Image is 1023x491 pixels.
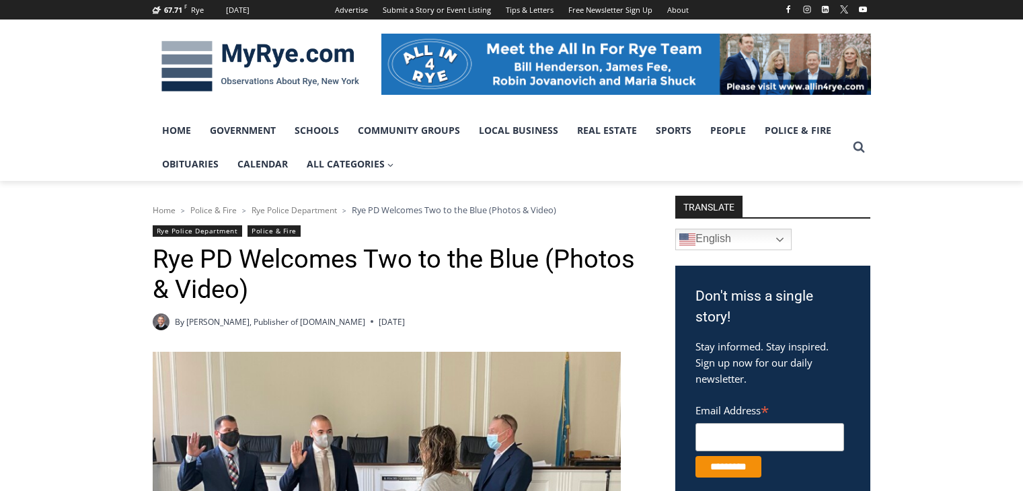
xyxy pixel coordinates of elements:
a: Community Groups [348,114,469,147]
a: Real Estate [568,114,646,147]
img: All in for Rye [381,34,871,94]
a: Sports [646,114,701,147]
a: Instagram [799,1,815,17]
a: Schools [285,114,348,147]
a: [PERSON_NAME], Publisher of [DOMAIN_NAME] [186,316,365,328]
a: X [836,1,852,17]
a: Police & Fire [248,225,301,237]
nav: Primary Navigation [153,114,847,182]
div: Rye [191,4,204,16]
span: All Categories [307,157,394,172]
span: Rye PD Welcomes Two to the Blue (Photos & Video) [352,204,556,216]
div: [DATE] [226,4,250,16]
span: 67.71 [164,5,182,15]
a: Linkedin [817,1,833,17]
h1: Rye PD Welcomes Two to the Blue (Photos & Video) [153,244,640,305]
a: Rye Police Department [153,225,242,237]
a: All Categories [297,147,404,181]
time: [DATE] [379,315,405,328]
span: F [184,3,187,10]
a: Home [153,204,176,216]
a: People [701,114,755,147]
a: Local Business [469,114,568,147]
img: en [679,231,695,248]
a: Rye Police Department [252,204,337,216]
span: > [342,206,346,215]
button: View Search Form [847,135,871,159]
p: Stay informed. Stay inspired. Sign up now for our daily newsletter. [695,338,850,387]
a: Home [153,114,200,147]
a: Calendar [228,147,297,181]
a: Author image [153,313,169,330]
a: Obituaries [153,147,228,181]
a: Police & Fire [190,204,237,216]
span: By [175,315,184,328]
a: Police & Fire [755,114,841,147]
a: Facebook [780,1,796,17]
a: YouTube [855,1,871,17]
strong: TRANSLATE [675,196,743,217]
label: Email Address [695,397,844,421]
img: MyRye.com [153,32,368,102]
a: English [675,229,792,250]
h3: Don't miss a single story! [695,286,850,328]
span: > [181,206,185,215]
a: Government [200,114,285,147]
nav: Breadcrumbs [153,203,640,217]
span: > [242,206,246,215]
